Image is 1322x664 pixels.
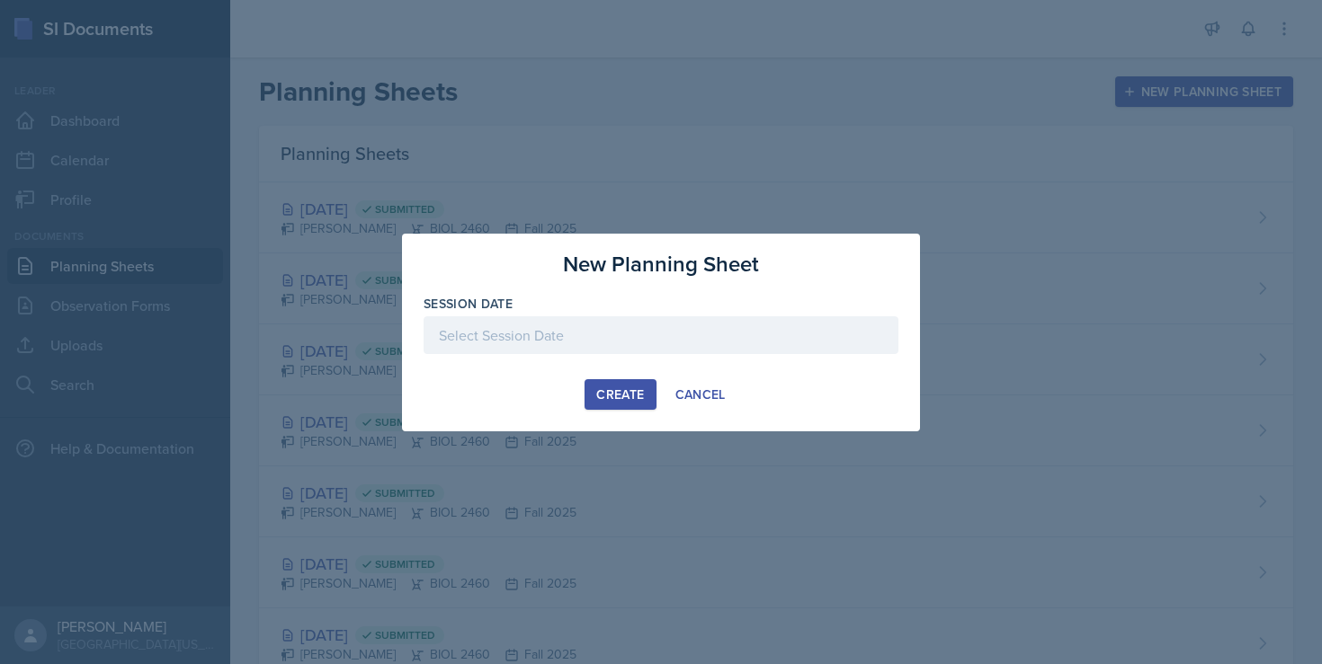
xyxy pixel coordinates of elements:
[596,387,644,402] div: Create
[424,295,513,313] label: Session Date
[563,248,759,280] h3: New Planning Sheet
[675,387,726,402] div: Cancel
[664,379,737,410] button: Cancel
[585,379,656,410] button: Create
